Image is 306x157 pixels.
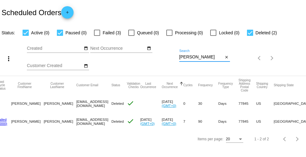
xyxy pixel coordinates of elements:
a: (GMT+0) [162,121,176,125]
h2: Scheduled Orders [2,6,74,19]
span: Failed (3) [103,29,121,36]
mat-header-cell: Validation Checks [127,76,140,95]
mat-cell: US [256,112,274,130]
mat-cell: US [256,95,274,112]
mat-cell: [PERSON_NAME] [11,112,44,130]
button: Change sorting for ShippingPostcode [239,78,251,92]
span: Processing (0) [175,29,203,36]
mat-cell: 90 [198,112,218,130]
mat-cell: [DATE] [162,95,183,112]
mat-cell: 7 [183,112,198,130]
button: Change sorting for Status [111,83,120,87]
span: 20 [226,137,230,141]
mat-cell: [PERSON_NAME] [11,95,44,112]
a: (GMT+0) [140,121,155,125]
input: Next Occurrence [90,46,146,51]
mat-icon: check [127,100,134,107]
mat-cell: 77845 [239,112,256,130]
span: Active (0) [31,29,49,36]
button: Previous page [253,52,266,64]
mat-cell: Days [218,95,238,112]
button: Change sorting for CustomerLastName [44,82,70,89]
button: Next page [291,133,304,145]
div: Items per page: [198,137,223,141]
span: Deleted [111,101,124,105]
input: Created [27,46,83,51]
button: Change sorting for NextOccurrenceUtc [162,82,178,89]
span: Queued (0) [137,29,159,36]
a: (GMT+0) [162,104,176,108]
button: Next page [266,52,278,64]
div: 1 - 2 of 2 [254,137,269,141]
mat-cell: 0 [183,95,198,112]
mat-icon: check [127,117,134,125]
mat-icon: add [64,10,71,18]
mat-cell: 30 [198,95,218,112]
button: Change sorting for Frequency [198,83,213,87]
button: Change sorting for CustomerFirstName [11,82,38,89]
mat-icon: date_range [84,64,88,69]
button: Change sorting for ShippingCountry [256,82,268,89]
input: Customer Created [27,63,83,68]
button: Change sorting for Cycles [183,83,193,87]
input: Search [179,55,223,60]
span: Deleted (2) [256,29,277,36]
mat-select: Items per page: [226,137,243,142]
mat-cell: Days [218,112,238,130]
mat-cell: [PERSON_NAME] [44,112,76,130]
span: Paused (0) [66,29,87,36]
mat-cell: [DATE] [140,112,162,130]
button: Change sorting for LastOccurrenceUtc [140,82,156,89]
mat-icon: date_range [84,46,88,51]
button: Previous page [279,133,291,145]
mat-cell: 77845 [239,95,256,112]
mat-cell: [EMAIL_ADDRESS][DOMAIN_NAME] [76,112,112,130]
button: Clear [223,54,230,61]
mat-cell: [EMAIL_ADDRESS][DOMAIN_NAME] [76,95,112,112]
mat-icon: more_vert [5,55,12,62]
button: Change sorting for CustomerEmail [76,83,98,87]
span: Locked (0) [219,29,239,36]
span: Status: [2,30,15,35]
span: Deleted [111,119,124,123]
mat-cell: [DATE] [162,112,183,130]
button: Change sorting for FrequencyType [218,82,233,89]
button: Change sorting for ShippingState [274,83,294,87]
mat-icon: close [224,55,229,60]
mat-cell: [PERSON_NAME] [44,95,76,112]
mat-icon: date_range [147,46,151,51]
